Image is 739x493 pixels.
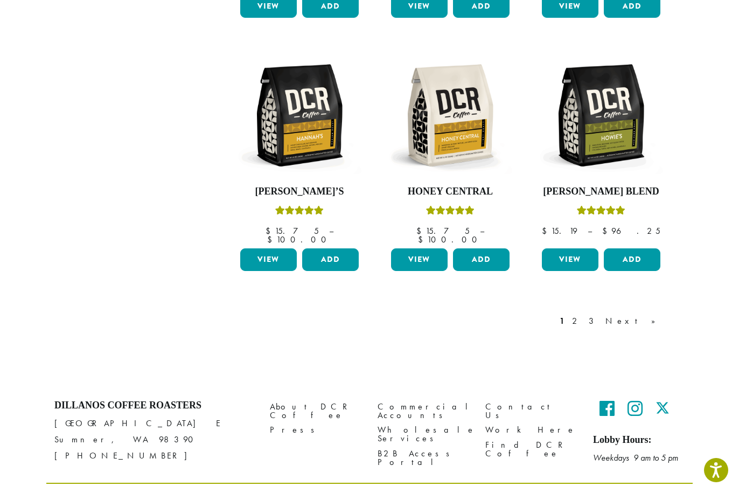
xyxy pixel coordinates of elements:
div: Rated 5.00 out of 5 [275,204,324,220]
bdi: 96.25 [602,225,660,237]
a: Next » [603,315,665,328]
bdi: 15.75 [266,225,319,237]
img: DCR-12oz-Honey-Central-Stock-scaled.png [388,53,512,177]
h4: Dillanos Coffee Roasters [54,400,254,412]
a: [PERSON_NAME] BlendRated 4.67 out of 5 [539,53,663,244]
a: Press [270,423,361,438]
bdi: 15.19 [542,225,577,237]
a: B2B Access Portal [378,446,469,469]
h4: [PERSON_NAME] Blend [539,186,663,198]
a: View [542,248,598,271]
h5: Lobby Hours: [593,434,685,446]
h4: Honey Central [388,186,512,198]
span: $ [418,234,427,245]
span: – [588,225,592,237]
div: Rated 5.00 out of 5 [426,204,475,220]
button: Add [604,248,660,271]
button: Add [453,248,510,271]
span: $ [266,225,275,237]
a: Work Here [485,423,577,438]
span: – [480,225,484,237]
a: View [391,248,448,271]
em: Weekdays 9 am to 5 pm [593,452,678,463]
span: – [329,225,333,237]
a: Find DCR Coffee [485,438,577,461]
a: Wholesale Services [378,423,469,446]
button: Add [302,248,359,271]
a: View [240,248,297,271]
img: DCR-12oz-Howies-Stock-scaled.png [539,53,663,177]
span: $ [542,225,551,237]
a: 1 [557,315,567,328]
bdi: 100.00 [418,234,482,245]
a: 3 [587,315,600,328]
a: Honey CentralRated 5.00 out of 5 [388,53,512,244]
span: $ [602,225,611,237]
div: Rated 4.67 out of 5 [577,204,625,220]
bdi: 100.00 [267,234,331,245]
a: 2 [570,315,583,328]
span: $ [416,225,426,237]
a: About DCR Coffee [270,400,361,423]
bdi: 15.75 [416,225,470,237]
a: Contact Us [485,400,577,423]
h4: [PERSON_NAME]’s [238,186,361,198]
a: Commercial Accounts [378,400,469,423]
p: [GEOGRAPHIC_DATA] E Sumner, WA 98390 [PHONE_NUMBER] [54,415,254,464]
a: [PERSON_NAME]’sRated 5.00 out of 5 [238,53,361,244]
span: $ [267,234,276,245]
img: DCR-12oz-Hannahs-Stock-scaled.png [238,53,361,177]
